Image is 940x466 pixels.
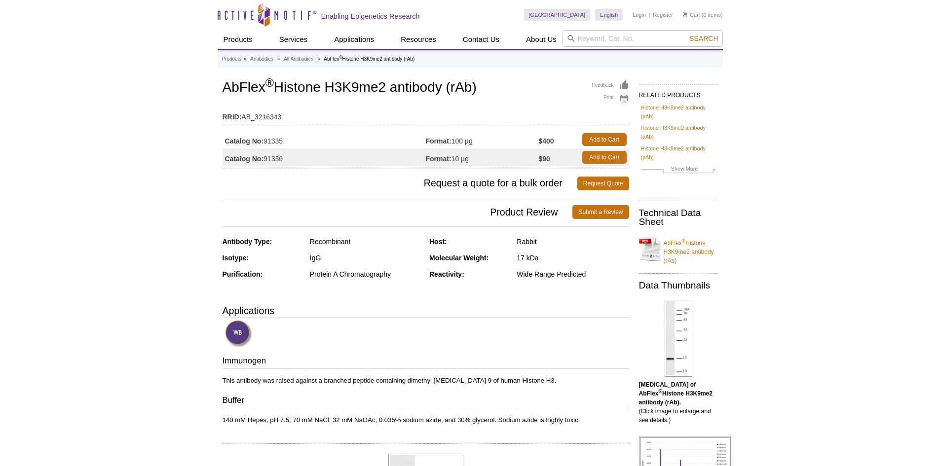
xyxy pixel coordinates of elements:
[324,56,414,62] li: AbFlex Histone H3K9me2 antibody (rAb)
[538,137,554,145] strong: $400
[520,30,563,49] a: About Us
[426,137,451,145] strong: Format:
[426,131,539,148] td: 100 µg
[277,56,280,62] li: »
[665,300,692,377] img: AbFlex<sup>®</sup> Histone H3K9me2 antibody (rAb) tested by Western blot.
[686,34,721,43] button: Search
[310,237,422,246] div: Recombinant
[265,76,274,89] sup: ®
[225,137,264,145] strong: Catalog No:
[582,151,627,164] a: Add to Cart
[639,84,718,102] h2: RELATED PRODUCTS
[310,270,422,279] div: Protein A Chromatography
[538,154,550,163] strong: $90
[218,30,259,49] a: Products
[223,254,249,262] strong: Isotype:
[223,416,629,425] p: 140 mM Hepes, pH 7.5, 70 mM NaCl, 32 mM NaOAc, 0.035% sodium azide, and 30% glycerol. Sodium azid...
[457,30,505,49] a: Contact Us
[639,381,713,406] b: [MEDICAL_DATA] of AbFlex Histone H3K9me2 antibody (rAb).
[582,133,627,146] a: Add to Cart
[683,9,723,21] li: (0 items)
[284,55,313,64] a: All Antibodies
[641,123,716,141] a: Histone H3K9me2 antibody (pAb)
[633,11,646,18] a: Login
[223,394,629,408] h3: Buffer
[683,12,687,17] img: Your Cart
[517,237,629,246] div: Rabbit
[273,30,314,49] a: Services
[223,238,272,246] strong: Antibody Type:
[563,30,723,47] input: Keyword, Cat. No.
[223,107,629,122] td: AB_3216343
[572,205,629,219] a: Submit a Review
[659,389,662,394] sup: ®
[223,131,426,148] td: 91335
[592,93,629,104] a: Print
[641,164,716,176] a: Show More
[639,233,718,265] a: AbFlex®Histone H3K9me2 antibody (rAb)
[223,376,629,385] p: This antibody was raised against a branched peptide containing dimethyl [MEDICAL_DATA] 9 of human...
[639,281,718,290] h2: Data Thumbnails
[225,320,252,347] img: Western Blot Validated
[649,9,650,21] li: |
[339,55,342,60] sup: ®
[328,30,380,49] a: Applications
[426,148,539,166] td: 10 µg
[225,154,264,163] strong: Catalog No:
[395,30,442,49] a: Resources
[310,253,422,262] div: IgG
[426,154,451,163] strong: Format:
[517,253,629,262] div: 17 kDa
[223,112,242,121] strong: RRID:
[223,270,263,278] strong: Purification:
[429,270,464,278] strong: Reactivity:
[223,177,577,190] span: Request a quote for a bulk order
[250,55,273,64] a: Antibodies
[321,12,420,21] h2: Enabling Epigenetics Research
[223,303,629,318] h3: Applications
[577,177,629,190] a: Request Quote
[592,80,629,91] a: Feedback
[595,9,623,21] a: English
[689,35,718,42] span: Search
[524,9,591,21] a: [GEOGRAPHIC_DATA]
[223,80,629,97] h1: AbFlex Histone H3K9me2 antibody (rAb)
[683,11,700,18] a: Cart
[429,238,447,246] strong: Host:
[429,254,489,262] strong: Molecular Weight:
[244,56,247,62] li: »
[223,355,629,369] h3: Immunogen
[223,205,573,219] span: Product Review
[641,144,716,162] a: Histone H3K9me2 antibody (pAb)
[653,11,673,18] a: Register
[222,55,241,64] a: Products
[641,103,716,121] a: Histone H3K9me2 antibody (pAb)
[223,148,426,166] td: 91336
[639,209,718,226] h2: Technical Data Sheet
[517,270,629,279] div: Wide Range Predicted
[639,380,718,425] p: (Click image to enlarge and see details.)
[682,238,685,244] sup: ®
[317,56,320,62] li: »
